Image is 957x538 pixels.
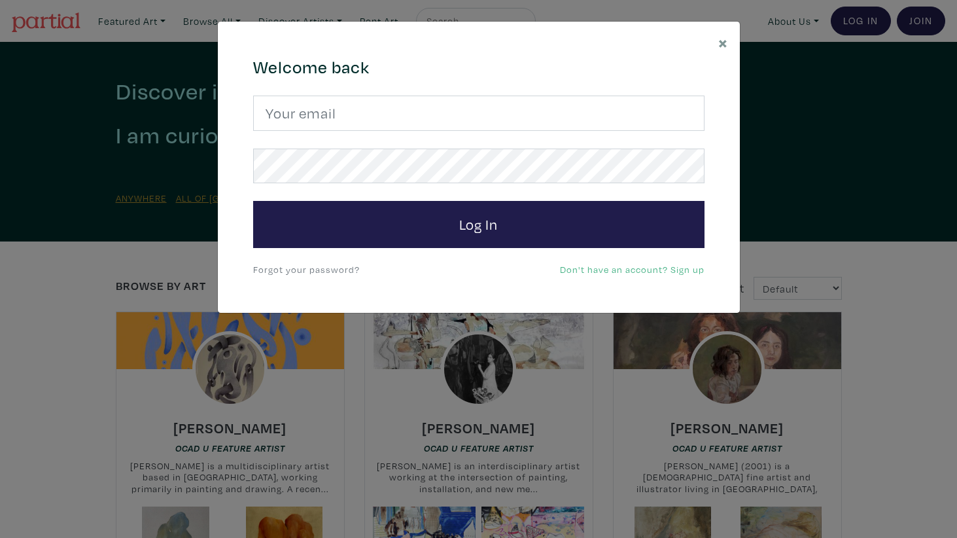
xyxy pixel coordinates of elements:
[560,263,705,276] a: Don't have an account? Sign up
[718,31,728,54] span: ×
[706,22,740,63] button: Close
[253,201,705,248] button: Log In
[253,57,705,78] h4: Welcome back
[253,263,360,276] a: Forgot your password?
[253,96,705,131] input: Your email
